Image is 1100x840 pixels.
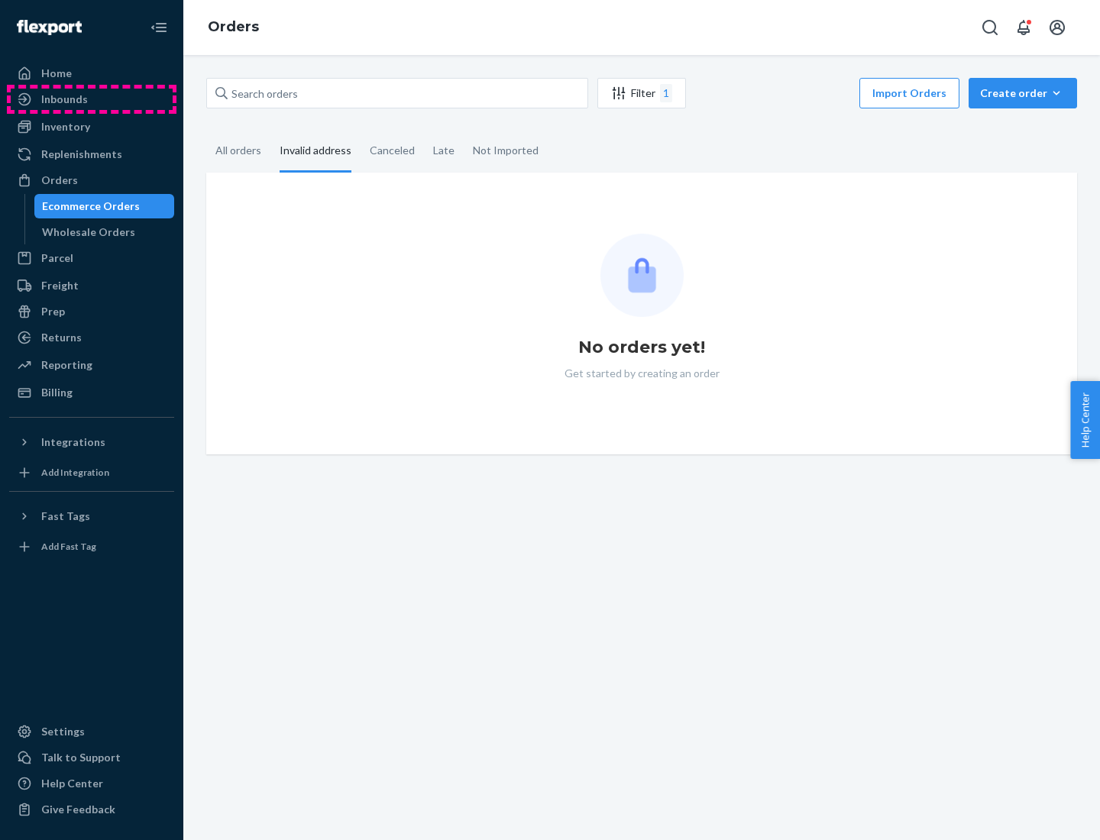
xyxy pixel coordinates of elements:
[215,131,261,170] div: All orders
[206,78,588,108] input: Search orders
[41,304,65,319] div: Prep
[9,353,174,377] a: Reporting
[975,12,1005,43] button: Open Search Box
[9,460,174,485] a: Add Integration
[9,430,174,454] button: Integrations
[9,142,174,166] a: Replenishments
[42,199,140,214] div: Ecommerce Orders
[196,5,271,50] ol: breadcrumbs
[41,724,85,739] div: Settings
[41,66,72,81] div: Home
[370,131,415,170] div: Canceled
[1070,381,1100,459] button: Help Center
[1042,12,1072,43] button: Open account menu
[660,84,672,102] div: 1
[41,357,92,373] div: Reporting
[41,540,96,553] div: Add Fast Tag
[41,147,122,162] div: Replenishments
[9,771,174,796] a: Help Center
[859,78,959,108] button: Import Orders
[9,325,174,350] a: Returns
[41,435,105,450] div: Integrations
[9,246,174,270] a: Parcel
[41,278,79,293] div: Freight
[41,330,82,345] div: Returns
[600,234,684,317] img: Empty list
[9,719,174,744] a: Settings
[578,335,705,360] h1: No orders yet!
[17,20,82,35] img: Flexport logo
[144,12,174,43] button: Close Navigation
[597,78,686,108] button: Filter
[980,86,1066,101] div: Create order
[41,750,121,765] div: Talk to Support
[41,385,73,400] div: Billing
[41,802,115,817] div: Give Feedback
[9,115,174,139] a: Inventory
[9,380,174,405] a: Billing
[41,509,90,524] div: Fast Tags
[208,18,259,35] a: Orders
[9,61,174,86] a: Home
[41,119,90,134] div: Inventory
[41,173,78,188] div: Orders
[34,220,175,244] a: Wholesale Orders
[565,366,720,381] p: Get started by creating an order
[34,194,175,218] a: Ecommerce Orders
[9,797,174,822] button: Give Feedback
[9,745,174,770] a: Talk to Support
[41,92,88,107] div: Inbounds
[9,299,174,324] a: Prep
[433,131,455,170] div: Late
[9,87,174,111] a: Inbounds
[41,776,103,791] div: Help Center
[41,250,73,266] div: Parcel
[42,225,135,240] div: Wholesale Orders
[9,168,174,192] a: Orders
[598,84,685,102] div: Filter
[41,466,109,479] div: Add Integration
[280,131,351,173] div: Invalid address
[9,535,174,559] a: Add Fast Tag
[9,504,174,528] button: Fast Tags
[969,78,1077,108] button: Create order
[473,131,539,170] div: Not Imported
[9,273,174,298] a: Freight
[1008,12,1039,43] button: Open notifications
